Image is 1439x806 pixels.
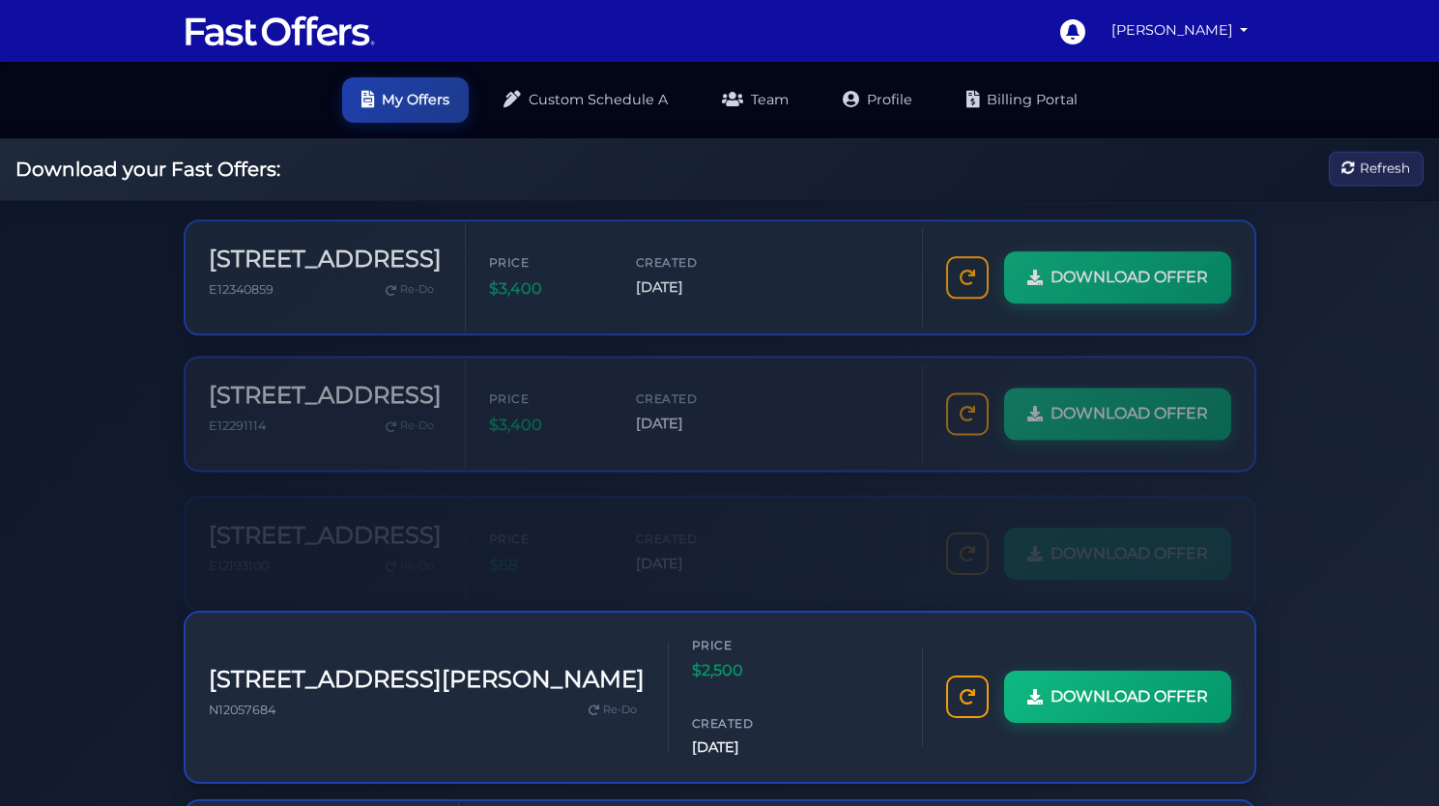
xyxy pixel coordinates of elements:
span: Created [636,382,752,400]
a: DOWNLOAD OFFER [1004,248,1231,301]
span: Re-Do [400,541,434,559]
span: [DATE] [636,273,752,296]
h3: [STREET_ADDRESS] [209,374,442,402]
span: $3,400 [489,405,605,430]
a: DOWNLOAD OFFER [1004,380,1231,432]
span: DOWNLOAD OFFER [1050,262,1208,287]
span: DOWNLOAD OFFER [1050,684,1208,709]
span: [DATE] [636,536,752,559]
span: Created [636,513,752,532]
a: Re-Do [378,274,442,300]
button: Refresh [1329,152,1424,187]
span: Price [489,513,605,532]
a: Team [703,77,808,123]
span: DOWNLOAD OFFER [1050,525,1208,550]
a: Billing Portal [947,77,1097,123]
span: Price [692,636,808,654]
span: Re-Do [400,410,434,427]
h2: Download your Fast Offers: [15,158,280,181]
h3: [STREET_ADDRESS][PERSON_NAME] [209,666,645,694]
a: Profile [823,77,932,123]
span: $68 [489,536,605,561]
a: Re-Do [378,537,442,562]
span: DOWNLOAD OFFER [1050,393,1208,418]
a: [PERSON_NAME] [1104,12,1256,49]
span: $2,500 [692,658,808,683]
a: Custom Schedule A [484,77,687,123]
span: E12340859 [209,279,273,294]
span: Re-Do [603,702,637,719]
span: E12291114 [209,411,266,425]
span: [DATE] [692,736,808,759]
span: Price [489,382,605,400]
span: Price [489,250,605,269]
a: DOWNLOAD OFFER [1004,511,1231,563]
span: [DATE] [636,405,752,427]
a: DOWNLOAD OFFER [1004,671,1231,723]
span: Created [636,250,752,269]
span: N12057684 [209,703,275,717]
span: E12193100 [209,542,269,557]
span: Re-Do [400,278,434,296]
a: My Offers [342,77,469,123]
a: Re-Do [378,406,442,431]
span: $3,400 [489,273,605,299]
h3: [STREET_ADDRESS] [209,243,442,271]
a: Re-Do [581,698,645,723]
h3: [STREET_ADDRESS] [209,505,442,533]
span: Created [692,714,808,733]
span: Refresh [1360,158,1410,180]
